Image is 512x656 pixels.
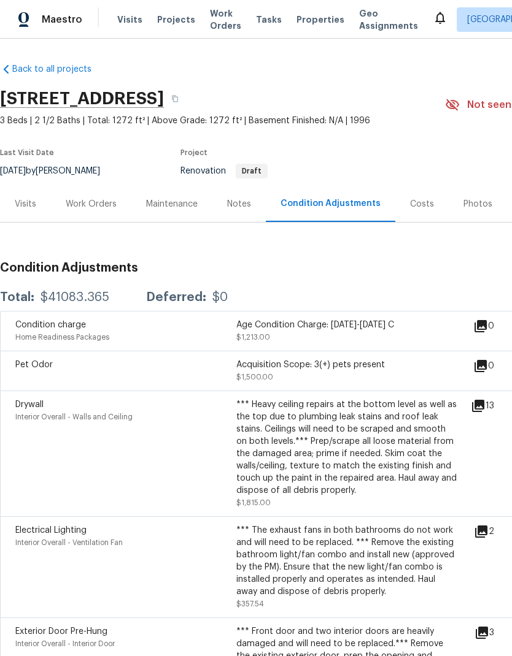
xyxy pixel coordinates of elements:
[256,15,282,24] span: Tasks
[464,198,492,210] div: Photos
[15,526,87,535] span: Electrical Lighting
[15,539,123,546] span: Interior Overall - Ventilation Fan
[236,373,273,381] span: $1,500.00
[180,149,208,156] span: Project
[180,167,268,175] span: Renovation
[237,167,266,175] span: Draft
[42,13,82,26] span: Maestro
[41,291,109,303] div: $41083.365
[236,499,271,506] span: $1,815.00
[212,291,228,303] div: $0
[15,640,115,647] span: Interior Overall - Interior Door
[15,627,107,636] span: Exterior Door Pre-Hung
[236,319,457,331] div: Age Condition Charge: [DATE]-[DATE] C
[15,360,53,369] span: Pet Odor
[297,13,344,26] span: Properties
[236,334,270,341] span: $1,213.00
[66,198,117,210] div: Work Orders
[146,198,198,210] div: Maintenance
[15,413,133,421] span: Interior Overall - Walls and Ceiling
[157,13,195,26] span: Projects
[210,7,241,32] span: Work Orders
[15,334,109,341] span: Home Readiness Packages
[236,600,264,608] span: $357.54
[164,88,186,110] button: Copy Address
[15,321,86,329] span: Condition charge
[146,291,206,303] div: Deferred:
[15,198,36,210] div: Visits
[15,400,44,409] span: Drywall
[410,198,434,210] div: Costs
[359,7,418,32] span: Geo Assignments
[236,359,457,371] div: Acquisition Scope: 3(+) pets present
[236,399,457,497] div: *** Heavy ceiling repairs at the bottom level as well as the top due to plumbing leak stains and ...
[281,197,381,210] div: Condition Adjustments
[236,524,457,598] div: *** The exhaust fans in both bathrooms do not work and will need to be replaced. *** Remove the e...
[227,198,251,210] div: Notes
[117,13,142,26] span: Visits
